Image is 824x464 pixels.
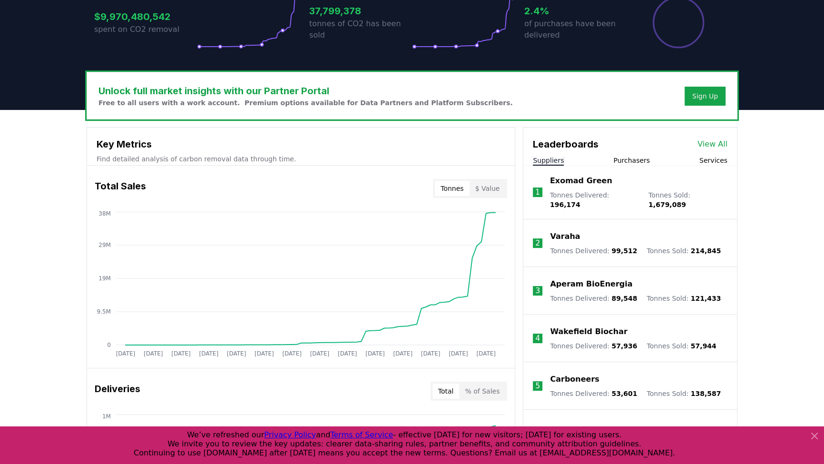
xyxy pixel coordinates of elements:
h3: $9,970,480,542 [94,10,197,24]
p: of purchases have been delivered [524,18,627,41]
tspan: [DATE] [116,350,136,357]
tspan: 29M [98,242,111,248]
tspan: 0 [107,342,111,348]
p: Tonnes Sold : [648,190,727,209]
h3: Key Metrics [97,137,505,151]
h3: Total Sales [95,179,146,198]
h3: Leaderboards [533,137,598,151]
tspan: [DATE] [283,350,302,357]
a: Aperam BioEnergia [550,278,632,290]
span: 1,679,089 [648,201,686,208]
button: % of Sales [459,384,505,399]
span: 89,548 [611,295,637,302]
h3: 37,799,378 [309,4,412,18]
span: 99,512 [611,247,637,255]
span: 121,433 [691,295,721,302]
p: 3 [535,285,540,296]
button: Sign Up [685,87,726,106]
p: 5 [535,380,540,392]
a: Wakefield Biochar [550,326,627,337]
span: 214,845 [691,247,721,255]
span: 57,944 [691,342,716,350]
button: Tonnes [435,181,469,196]
p: Tonnes Delivered : [550,190,639,209]
button: Total [432,384,460,399]
tspan: [DATE] [449,350,468,357]
p: 4 [535,333,540,344]
tspan: [DATE] [199,350,219,357]
button: Load more [599,424,662,443]
tspan: [DATE] [393,350,413,357]
tspan: [DATE] [144,350,163,357]
tspan: [DATE] [477,350,496,357]
p: tonnes of CO2 has been sold [309,18,412,41]
span: 57,936 [611,342,637,350]
p: Tonnes Sold : [647,294,721,303]
span: 196,174 [550,201,580,208]
tspan: [DATE] [365,350,385,357]
button: Services [699,156,727,165]
tspan: [DATE] [255,350,274,357]
h3: Deliveries [95,382,140,401]
p: Tonnes Delivered : [550,389,637,398]
p: Tonnes Delivered : [550,246,637,256]
h3: 2.4% [524,4,627,18]
span: 138,587 [691,390,721,397]
a: View All [697,138,727,150]
h3: Unlock full market insights with our Partner Portal [98,84,513,98]
p: Tonnes Sold : [647,246,721,256]
button: Purchasers [613,156,650,165]
tspan: [DATE] [227,350,246,357]
p: Tonnes Sold : [647,341,716,351]
p: 2 [535,237,540,249]
p: spent on CO2 removal [94,24,197,35]
p: 1 [535,187,540,198]
a: Sign Up [692,91,718,101]
tspan: 1M [102,413,111,420]
p: Tonnes Delivered : [550,341,637,351]
tspan: 19M [98,275,111,282]
tspan: 38M [98,210,111,217]
button: Suppliers [533,156,564,165]
tspan: [DATE] [171,350,191,357]
a: Varaha [550,231,580,242]
p: Tonnes Delivered : [550,294,637,303]
a: Carboneers [550,374,599,385]
a: Exomad Green [550,175,612,187]
span: 53,601 [611,390,637,397]
p: Find detailed analysis of carbon removal data through time. [97,154,505,164]
tspan: [DATE] [310,350,330,357]
tspan: [DATE] [421,350,441,357]
button: $ Value [470,181,506,196]
tspan: 9.5M [97,308,111,315]
p: Tonnes Sold : [647,389,721,398]
p: Free to all users with a work account. Premium options available for Data Partners and Platform S... [98,98,513,108]
tspan: [DATE] [338,350,357,357]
